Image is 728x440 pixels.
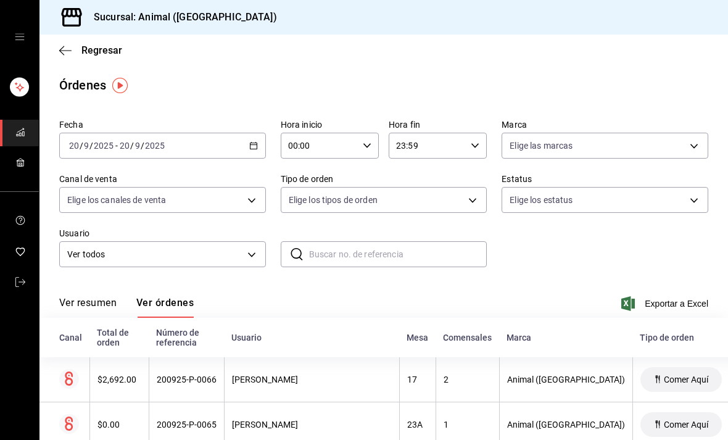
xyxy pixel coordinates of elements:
div: [PERSON_NAME] [232,375,392,384]
label: Canal de venta [59,175,266,183]
span: Elige los canales de venta [67,194,166,206]
label: Estatus [502,175,708,183]
div: 17 [407,375,428,384]
div: Tipo de orden [640,333,722,342]
label: Tipo de orden [281,175,487,183]
input: -- [134,141,141,151]
div: Animal ([GEOGRAPHIC_DATA]) [507,375,625,384]
span: Ver todos [67,248,243,261]
span: / [89,141,93,151]
div: Canal [59,333,82,342]
div: 1 [444,420,492,430]
span: Comer Aquí [659,420,713,430]
span: / [141,141,144,151]
label: Marca [502,120,708,129]
label: Fecha [59,120,266,129]
span: / [80,141,83,151]
img: Tooltip marker [112,78,128,93]
div: Animal ([GEOGRAPHIC_DATA]) [507,420,625,430]
button: open drawer [15,32,25,42]
div: Comensales [443,333,492,342]
span: Elige las marcas [510,139,573,152]
input: -- [119,141,130,151]
div: 23A [407,420,428,430]
div: Mesa [407,333,428,342]
label: Hora fin [389,120,487,129]
span: Comer Aquí [659,375,713,384]
button: Ver resumen [59,297,117,318]
input: ---- [93,141,114,151]
label: Usuario [59,229,266,238]
input: -- [83,141,89,151]
button: Regresar [59,44,122,56]
input: ---- [144,141,165,151]
button: Exportar a Excel [624,296,708,311]
input: -- [68,141,80,151]
div: 200925-P-0066 [157,375,217,384]
div: [PERSON_NAME] [232,420,392,430]
div: Número de referencia [156,328,217,347]
div: $2,692.00 [97,375,141,384]
div: 2 [444,375,492,384]
span: Regresar [81,44,122,56]
button: Ver órdenes [136,297,194,318]
div: Total de orden [97,328,141,347]
div: Marca [507,333,625,342]
input: Buscar no. de referencia [309,242,487,267]
h3: Sucursal: Animal ([GEOGRAPHIC_DATA]) [84,10,277,25]
div: navigation tabs [59,297,194,318]
div: $0.00 [97,420,141,430]
span: Elige los tipos de orden [289,194,378,206]
div: Órdenes [59,76,106,94]
div: Usuario [231,333,392,342]
span: Elige los estatus [510,194,573,206]
label: Hora inicio [281,120,379,129]
div: 200925-P-0065 [157,420,217,430]
span: / [130,141,134,151]
span: - [115,141,118,151]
